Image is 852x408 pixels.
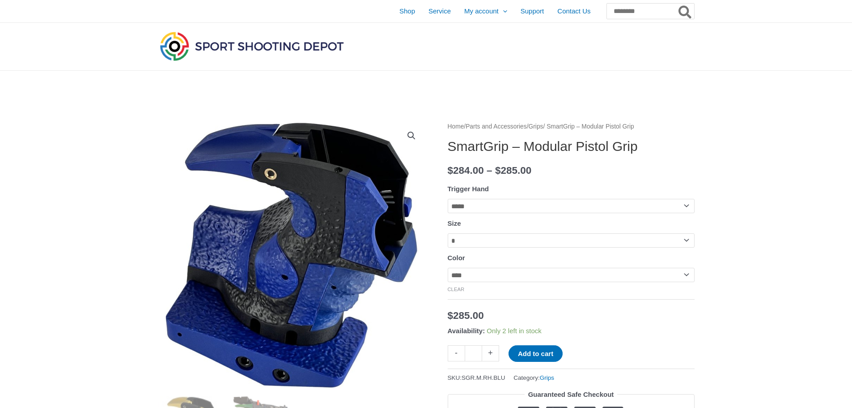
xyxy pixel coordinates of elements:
span: SGR.M.RH.BLU [462,374,505,381]
a: Grips [540,374,554,381]
label: Color [448,254,465,262]
bdi: 285.00 [448,310,484,321]
span: SKU: [448,372,505,383]
a: Parts and Accessories [466,123,527,130]
a: + [482,345,499,361]
span: $ [448,310,454,321]
a: Grips [529,123,543,130]
input: Product quantity [465,345,482,361]
label: Trigger Hand [448,185,489,193]
bdi: 285.00 [495,165,531,176]
span: Only 2 left in stock [487,327,542,335]
span: $ [448,165,454,176]
legend: Guaranteed Safe Checkout [525,388,618,401]
a: Home [448,123,464,130]
label: Size [448,219,461,227]
span: Availability: [448,327,485,335]
span: $ [495,165,501,176]
img: Sport Shooting Depot [158,30,346,63]
a: - [448,345,465,361]
a: Clear options [448,287,465,292]
span: Category: [513,372,554,383]
span: – [487,165,492,176]
bdi: 284.00 [448,165,484,176]
h1: SmartGrip – Modular Pistol Grip [448,138,695,155]
a: View full-screen image gallery [403,128,420,144]
button: Search [677,4,694,19]
nav: Breadcrumb [448,121,695,133]
button: Add to cart [509,345,563,362]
